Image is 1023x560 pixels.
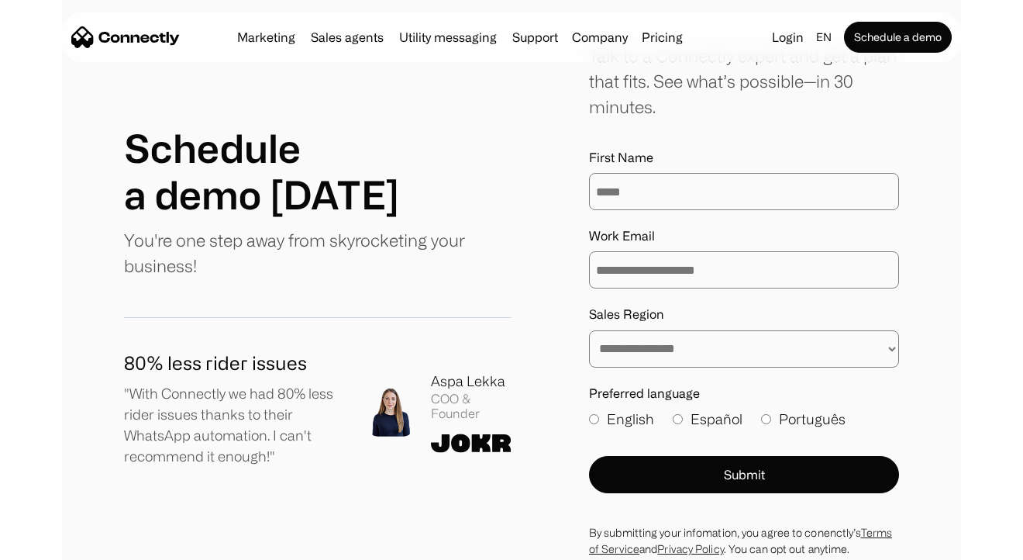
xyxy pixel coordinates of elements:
a: Sales agents [305,31,390,43]
button: Submit [589,456,899,493]
ul: Language list [31,533,93,555]
div: Company [567,26,632,48]
label: Preferred language [589,386,899,401]
h1: 80% less rider issues [124,349,341,377]
a: Marketing [231,31,301,43]
a: Support [506,31,564,43]
input: English [589,414,599,424]
label: Work Email [589,229,899,244]
label: Português [761,409,846,430]
p: "With Connectly we had 80% less rider issues thanks to their WhatsApp automation. I can't recomme... [124,383,341,467]
h1: Schedule a demo [DATE] [124,125,399,218]
div: Company [572,26,628,48]
a: Privacy Policy [657,543,723,555]
div: Talk to a Connectly expert and get a plan that fits. See what’s possible—in 30 minutes. [589,43,899,119]
label: First Name [589,150,899,165]
label: Sales Region [589,307,899,322]
a: Terms of Service [589,527,892,555]
label: Español [673,409,742,430]
a: home [71,26,180,49]
label: English [589,409,654,430]
aside: Language selected: English [15,531,93,555]
input: Español [673,414,683,424]
div: Aspa Lekka [431,371,511,392]
div: en [816,26,832,48]
input: Português [761,414,771,424]
a: Pricing [635,31,689,43]
a: Utility messaging [393,31,503,43]
p: You're one step away from skyrocketing your business! [124,227,511,278]
a: Schedule a demo [844,22,952,53]
div: en [810,26,841,48]
a: Login [766,26,810,48]
div: COO & Founder [431,392,511,421]
div: By submitting your infomation, you agree to conenctly’s and . You can opt out anytime. [589,524,899,557]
